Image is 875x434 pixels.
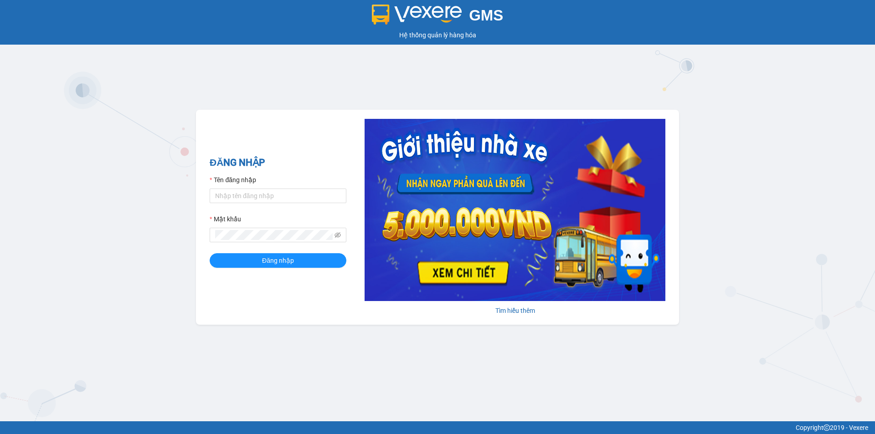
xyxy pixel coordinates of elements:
button: Đăng nhập [210,253,346,268]
a: GMS [372,14,504,21]
h2: ĐĂNG NHẬP [210,155,346,170]
img: logo 2 [372,5,462,25]
img: banner-0 [365,119,665,301]
input: Mật khẩu [215,230,333,240]
span: eye-invisible [335,232,341,238]
div: Hệ thống quản lý hàng hóa [2,30,873,40]
span: GMS [469,7,503,24]
div: Tìm hiểu thêm [365,306,665,316]
label: Mật khẩu [210,214,241,224]
span: copyright [824,424,830,431]
input: Tên đăng nhập [210,189,346,203]
label: Tên đăng nhập [210,175,256,185]
span: Đăng nhập [262,255,294,266]
div: Copyright 2019 - Vexere [7,423,868,433]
